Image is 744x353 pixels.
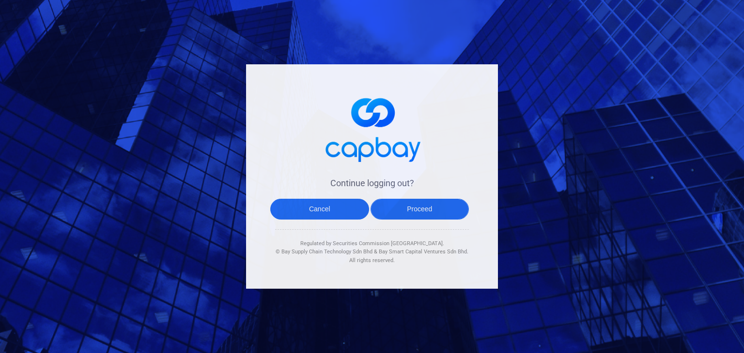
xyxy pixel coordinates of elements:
[371,199,469,220] button: Proceed
[276,249,372,255] span: © Bay Supply Chain Technology Sdn Bhd
[275,177,469,189] h4: Continue logging out?
[319,88,425,168] img: logo
[270,199,369,220] button: Cancel
[275,230,469,265] div: Regulated by Securities Commission [GEOGRAPHIC_DATA]. & All rights reserved.
[379,249,468,255] span: Bay Smart Capital Ventures Sdn Bhd.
